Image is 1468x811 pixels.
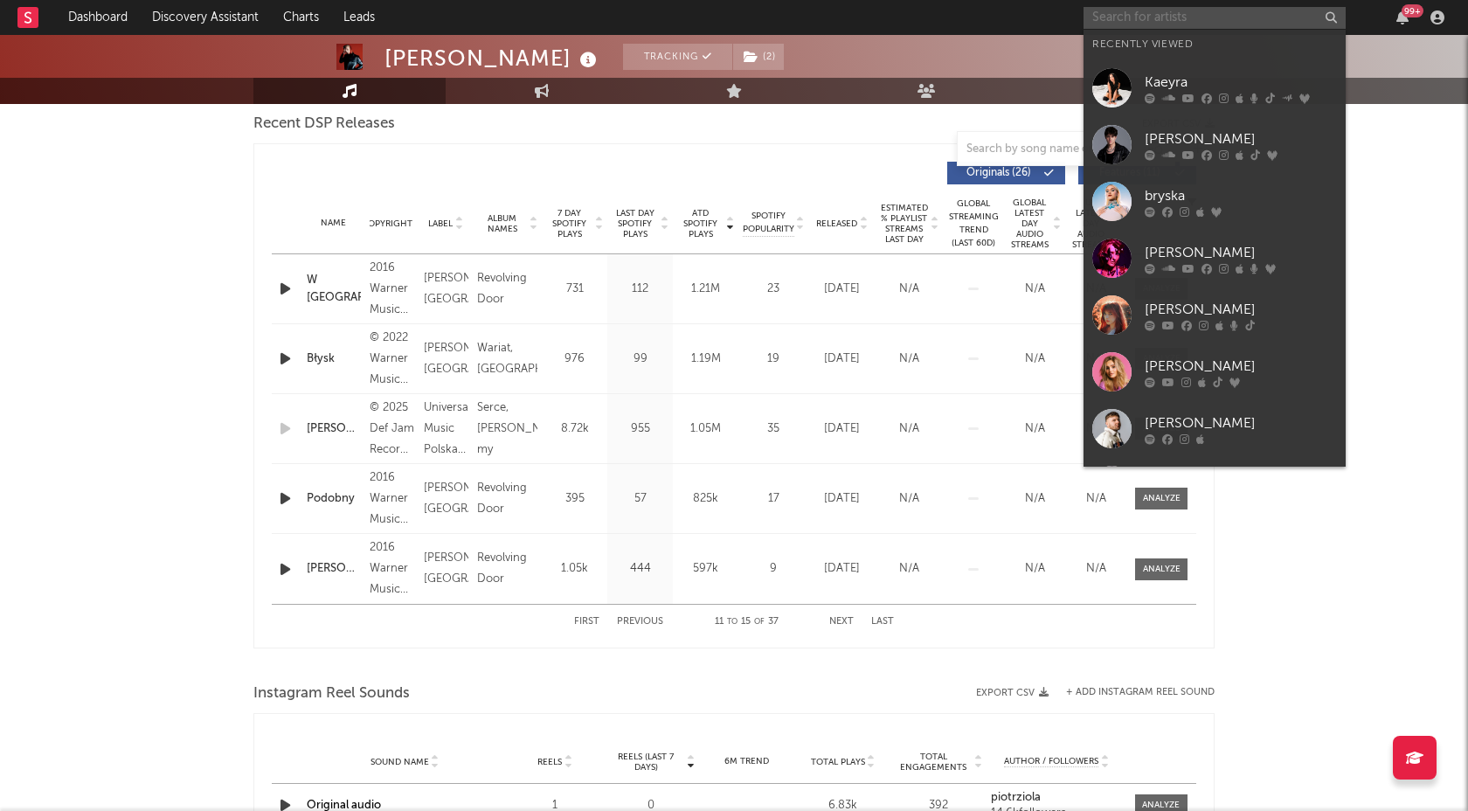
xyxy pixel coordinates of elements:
[546,208,592,239] span: 7 Day Spotify Plays
[732,44,785,70] span: ( 2 )
[813,560,871,578] div: [DATE]
[384,44,601,73] div: [PERSON_NAME]
[424,268,469,310] div: [PERSON_NAME][GEOGRAPHIC_DATA]/WMI
[1084,173,1346,230] a: bryska
[1004,756,1098,767] span: Author / Followers
[612,281,668,298] div: 112
[1008,350,1061,368] div: N/A
[424,398,469,461] div: Universal Music Polska Sp. z o.o.
[959,168,1039,178] span: Originals ( 26 )
[958,142,1142,156] input: Search by song name or URL
[1084,59,1346,116] a: Kaeyra
[1070,350,1122,368] div: N/A
[370,757,429,767] span: Sound Name
[880,350,938,368] div: N/A
[703,755,791,768] div: 6M Trend
[1070,490,1122,508] div: N/A
[607,752,684,773] span: Reels (last 7 days)
[829,617,854,627] button: Next
[871,617,894,627] button: Last
[623,44,732,70] button: Tracking
[1070,420,1122,438] div: N/A
[307,217,361,230] div: Name
[612,490,668,508] div: 57
[362,218,412,229] span: Copyright
[813,420,871,438] div: [DATE]
[1092,34,1337,55] div: Recently Viewed
[1066,688,1215,697] button: + Add Instagram Reel Sound
[1145,128,1337,149] div: [PERSON_NAME]
[307,350,361,368] a: Błysk
[612,560,668,578] div: 444
[477,548,537,590] div: Revolving Door
[880,420,938,438] div: N/A
[677,208,724,239] span: ATD Spotify Plays
[546,490,603,508] div: 395
[1084,343,1346,400] a: [PERSON_NAME]
[424,548,469,590] div: [PERSON_NAME][GEOGRAPHIC_DATA]/WMI
[1145,72,1337,93] div: Kaeyra
[370,258,415,321] div: 2016 Warner Music Poland, A Warner Music Group Company. This Labelcopy information is the subject...
[754,618,765,626] span: of
[1008,560,1061,578] div: N/A
[307,800,381,811] a: Original audio
[370,398,415,461] div: © 2025 Def Jam Recordings [GEOGRAPHIC_DATA]
[947,198,1000,250] div: Global Streaming Trend (Last 60D)
[477,398,537,461] div: Serce, [PERSON_NAME], my
[428,218,453,229] span: Label
[991,792,1041,803] strong: piotrziola
[743,420,804,438] div: 35
[743,490,804,508] div: 17
[253,683,410,704] span: Instagram Reel Sounds
[677,490,734,508] div: 825k
[743,350,804,368] div: 19
[307,490,361,508] a: Podobny
[612,420,668,438] div: 955
[1084,7,1346,29] input: Search for artists
[1145,356,1337,377] div: [PERSON_NAME]
[1084,230,1346,287] a: [PERSON_NAME]
[1008,420,1061,438] div: N/A
[546,281,603,298] div: 731
[991,792,1122,804] a: piotrziola
[677,350,734,368] div: 1.19M
[880,203,928,245] span: Estimated % Playlist Streams Last Day
[1145,185,1337,206] div: bryska
[546,560,603,578] div: 1.05k
[880,490,938,508] div: N/A
[677,560,734,578] div: 597k
[370,537,415,600] div: 2016 Warner Music Poland, A Warner Music Group Company. This Labelcopy information is the subject...
[424,338,469,380] div: [PERSON_NAME][GEOGRAPHIC_DATA]/WMI
[477,213,527,234] span: Album Names
[733,44,784,70] button: (2)
[880,281,938,298] div: N/A
[1008,281,1061,298] div: N/A
[1070,560,1122,578] div: N/A
[677,281,734,298] div: 1.21M
[307,560,361,578] a: [PERSON_NAME]
[1084,116,1346,173] a: [PERSON_NAME]
[1049,688,1215,697] div: + Add Instagram Reel Sound
[1084,400,1346,457] a: [PERSON_NAME]
[816,218,857,229] span: Released
[1396,10,1409,24] button: 99+
[612,208,658,239] span: Last Day Spotify Plays
[1084,457,1346,514] a: [PERSON_NAME]
[1145,412,1337,433] div: [PERSON_NAME]
[307,272,361,306] a: W [GEOGRAPHIC_DATA]
[896,752,973,773] span: Total Engagements
[477,338,537,380] div: Wariat, [GEOGRAPHIC_DATA]
[947,162,1065,184] button: Originals(26)
[307,420,361,438] a: [PERSON_NAME]
[253,114,395,135] span: Recent DSP Releases
[1008,198,1050,250] span: Global Latest Day Audio Streams
[813,281,871,298] div: [DATE]
[1402,4,1423,17] div: 99 +
[370,468,415,530] div: 2016 Warner Music Poland, A Warner Music Group Company. This Labelcopy information is the subject...
[813,490,871,508] div: [DATE]
[537,757,562,767] span: Reels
